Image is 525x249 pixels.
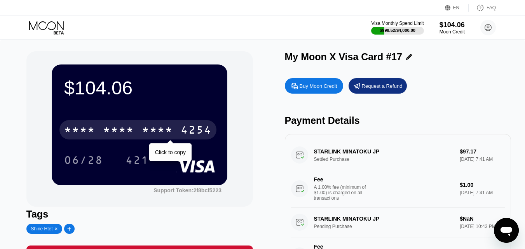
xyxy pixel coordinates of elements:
[445,4,469,12] div: EN
[380,28,415,33] div: $998.52 / $4,000.00
[300,83,337,89] div: Buy Moon Credit
[440,21,465,35] div: $104.06Moon Credit
[58,150,109,170] div: 06/28
[153,187,222,193] div: Support Token: 2f8bcf5223
[181,125,212,137] div: 4254
[153,187,222,193] div: Support Token:2f8bcf5223
[314,185,372,201] div: A 1.00% fee (minimum of $1.00) is charged on all transactions
[285,115,511,126] div: Payment Details
[120,150,155,170] div: 421
[291,170,505,207] div: FeeA 1.00% fee (minimum of $1.00) is charged on all transactions$1.00[DATE] 7:41 AM
[285,51,402,63] div: My Moon X Visa Card #17
[453,5,460,10] div: EN
[494,218,519,243] iframe: Button to launch messaging window
[487,5,496,10] div: FAQ
[126,155,149,167] div: 421
[285,78,343,94] div: Buy Moon Credit
[64,155,103,167] div: 06/28
[469,4,496,12] div: FAQ
[155,149,186,155] div: Click to copy
[26,209,253,220] div: Tags
[371,21,424,26] div: Visa Monthly Spend Limit
[440,29,465,35] div: Moon Credit
[440,21,465,29] div: $104.06
[349,78,407,94] div: Request a Refund
[31,226,53,232] div: Shine Htet
[371,21,424,35] div: Visa Monthly Spend Limit$998.52/$4,000.00
[460,182,505,188] div: $1.00
[362,83,403,89] div: Request a Refund
[314,176,368,183] div: Fee
[64,77,215,99] div: $104.06
[460,190,505,195] div: [DATE] 7:41 AM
